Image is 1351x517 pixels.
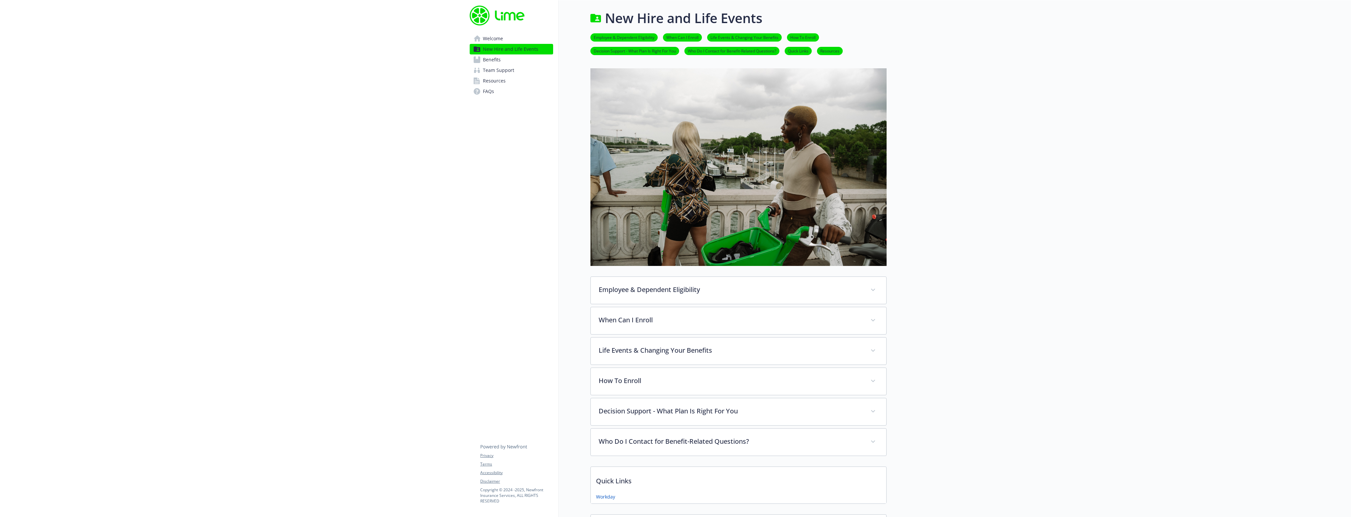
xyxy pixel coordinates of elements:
a: How To Enroll [787,34,819,40]
a: Employee & Dependent Eligibility [590,34,658,40]
p: Quick Links [591,467,886,491]
div: Decision Support - What Plan Is Right For You [591,398,886,425]
div: Life Events & Changing Your Benefits [591,338,886,365]
span: FAQs [483,86,494,97]
p: Employee & Dependent Eligibility [599,285,863,295]
a: Workday [596,493,615,500]
img: new hire page banner [590,68,887,266]
div: Who Do I Contact for Benefit-Related Questions? [591,429,886,456]
a: Welcome [470,33,553,44]
a: Decision Support - What Plan Is Right For You [590,48,679,54]
h1: New Hire and Life Events [605,8,762,28]
a: Who Do I Contact for Benefit-Related Questions? [684,48,779,54]
a: Benefits [470,54,553,65]
a: Disclaimer [480,478,553,484]
a: Team Support [470,65,553,76]
a: Resources [817,48,843,54]
a: FAQs [470,86,553,97]
a: New Hire and Life Events [470,44,553,54]
a: Resources [470,76,553,86]
p: When Can I Enroll [599,315,863,325]
a: Accessibility [480,470,553,476]
a: When Can I Enroll [663,34,702,40]
div: When Can I Enroll [591,307,886,334]
p: How To Enroll [599,376,863,386]
a: Terms [480,461,553,467]
p: Who Do I Contact for Benefit-Related Questions? [599,436,863,446]
span: Team Support [483,65,514,76]
span: Benefits [483,54,501,65]
span: New Hire and Life Events [483,44,538,54]
span: Resources [483,76,506,86]
a: Quick Links [785,48,812,54]
p: Life Events & Changing Your Benefits [599,345,863,355]
div: How To Enroll [591,368,886,395]
span: Welcome [483,33,503,44]
p: Copyright © 2024 - 2025 , Newfront Insurance Services, ALL RIGHTS RESERVED [480,487,553,504]
a: Privacy [480,453,553,459]
div: Employee & Dependent Eligibility [591,277,886,304]
a: Life Events & Changing Your Benefits [707,34,782,40]
p: Decision Support - What Plan Is Right For You [599,406,863,416]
